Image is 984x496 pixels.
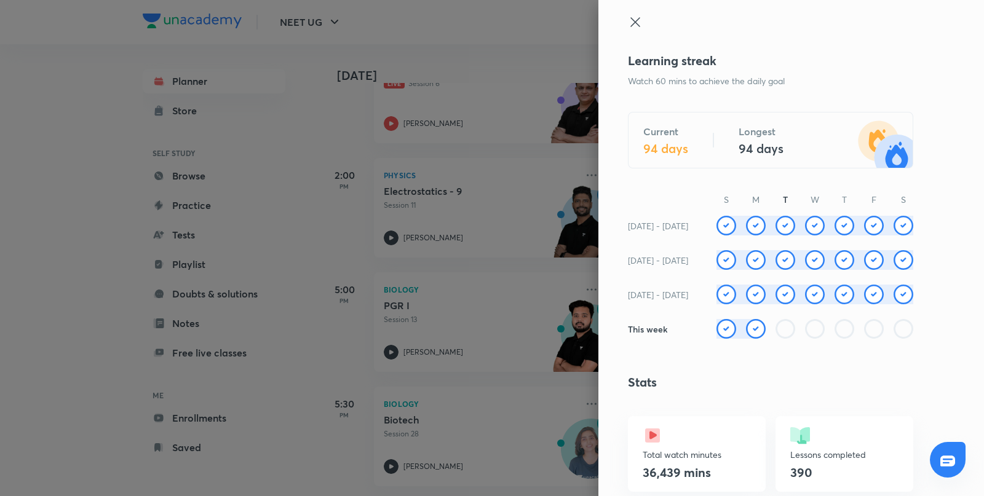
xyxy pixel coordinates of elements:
[716,193,736,206] p: S
[776,285,795,304] img: check rounded
[628,288,688,301] h6: [DATE] - [DATE]
[746,193,766,206] p: M
[894,250,913,270] img: check rounded
[776,193,795,206] h6: T
[894,193,913,206] p: S
[746,216,766,235] img: check rounded
[628,254,688,267] h6: [DATE] - [DATE]
[746,250,766,270] img: check rounded
[835,193,854,206] p: T
[805,285,825,304] img: check rounded
[739,124,784,139] h5: Longest
[835,216,854,235] img: check rounded
[739,141,784,156] h4: 94 days
[776,250,795,270] img: check rounded
[864,250,884,270] img: check rounded
[776,216,795,235] img: check rounded
[628,75,913,87] p: Watch 60 mins to achieve the daily goal
[864,216,884,235] img: check rounded
[716,216,736,235] img: check rounded
[716,285,736,304] img: check rounded
[835,250,854,270] img: check rounded
[805,193,825,206] p: W
[643,141,688,156] h4: 94 days
[628,323,667,336] h6: This week
[746,319,766,339] img: check rounded
[643,124,688,139] h5: Current
[805,216,825,235] img: check rounded
[716,319,736,339] img: check rounded
[628,373,913,392] h4: Stats
[790,448,899,461] p: Lessons completed
[643,464,711,481] h4: 36,439 mins
[894,285,913,304] img: check rounded
[746,285,766,304] img: check rounded
[628,52,913,70] h4: Learning streak
[643,448,751,461] p: Total watch minutes
[857,116,913,168] img: streak
[805,250,825,270] img: check rounded
[835,285,854,304] img: check rounded
[716,250,736,270] img: check rounded
[894,216,913,235] img: check rounded
[864,193,884,206] p: F
[628,219,688,232] h6: [DATE] - [DATE]
[864,285,884,304] img: check rounded
[790,464,812,481] h4: 390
